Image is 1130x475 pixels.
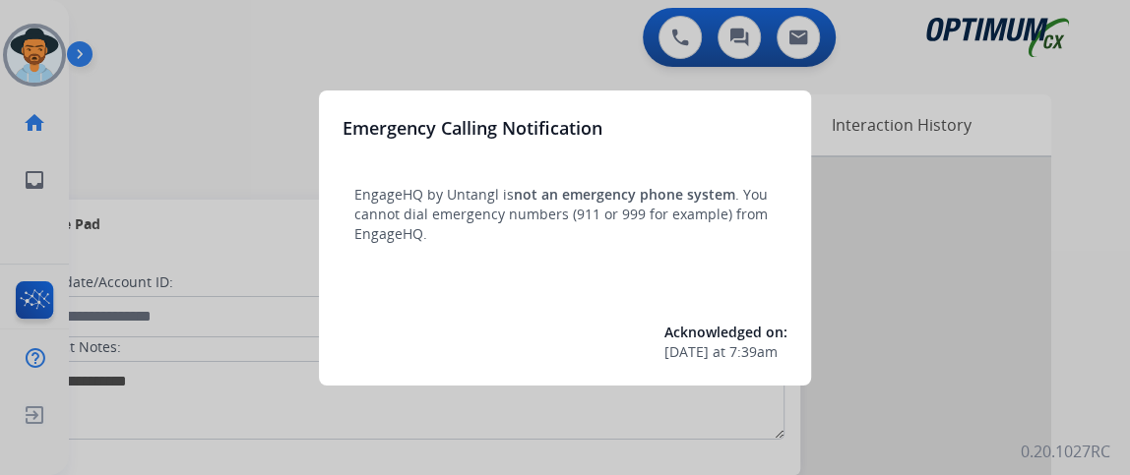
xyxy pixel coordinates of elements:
[343,114,602,142] h3: Emergency Calling Notification
[514,185,735,204] span: not an emergency phone system
[354,185,776,244] p: EngageHQ by Untangl is . You cannot dial emergency numbers (911 or 999 for example) from EngageHQ.
[1021,440,1110,463] p: 0.20.1027RC
[664,323,787,341] span: Acknowledged on:
[664,342,709,362] span: [DATE]
[729,342,778,362] span: 7:39am
[664,342,787,362] div: at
